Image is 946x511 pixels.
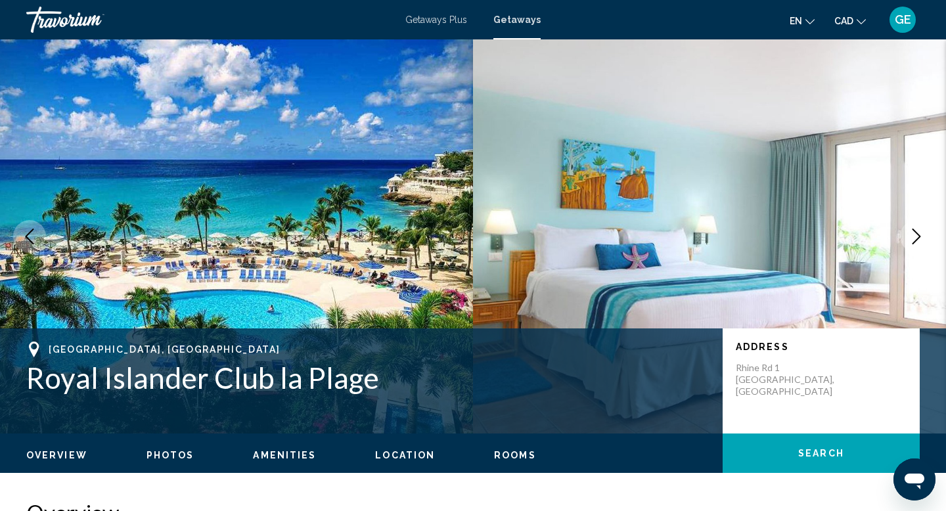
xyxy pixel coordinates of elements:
span: [GEOGRAPHIC_DATA], [GEOGRAPHIC_DATA] [49,344,280,355]
a: Travorium [26,7,392,33]
button: User Menu [886,6,920,33]
button: Change currency [834,11,866,30]
button: Previous image [13,220,46,253]
iframe: Button to launch messaging window [893,458,935,500]
button: Amenities [253,449,316,461]
button: Rooms [494,449,536,461]
span: en [790,16,802,26]
a: Getaways Plus [405,14,467,25]
p: Address [736,342,907,352]
button: Search [723,433,920,473]
a: Getaways [493,14,541,25]
button: Change language [790,11,815,30]
h1: Royal Islander Club la Plage [26,361,709,395]
span: GE [895,13,911,26]
button: Photos [146,449,194,461]
p: Rhine Rd 1 [GEOGRAPHIC_DATA], [GEOGRAPHIC_DATA] [736,362,841,397]
button: Location [375,449,435,461]
span: CAD [834,16,853,26]
button: Overview [26,449,87,461]
span: Search [798,449,844,459]
button: Next image [900,220,933,253]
